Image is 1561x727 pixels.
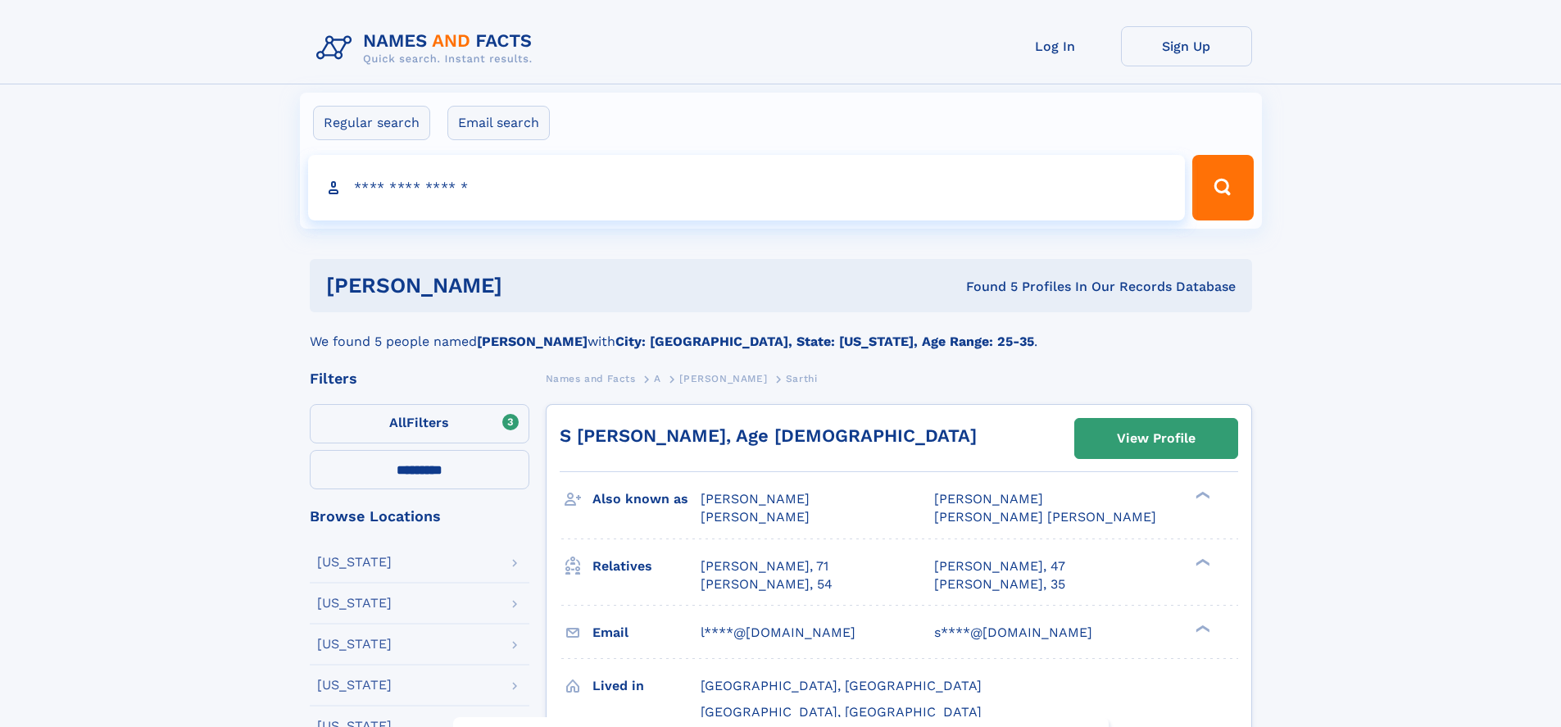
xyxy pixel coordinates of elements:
[934,575,1065,593] a: [PERSON_NAME], 35
[1075,419,1237,458] a: View Profile
[679,368,767,388] a: [PERSON_NAME]
[701,509,810,525] span: [PERSON_NAME]
[477,334,588,349] b: [PERSON_NAME]
[934,491,1043,507] span: [PERSON_NAME]
[313,106,430,140] label: Regular search
[546,368,636,388] a: Names and Facts
[447,106,550,140] label: Email search
[317,556,392,569] div: [US_STATE]
[786,373,818,384] span: Sarthi
[592,485,701,513] h3: Also known as
[310,26,546,70] img: Logo Names and Facts
[310,371,529,386] div: Filters
[308,155,1186,220] input: search input
[990,26,1121,66] a: Log In
[592,619,701,647] h3: Email
[701,491,810,507] span: [PERSON_NAME]
[592,672,701,700] h3: Lived in
[317,679,392,692] div: [US_STATE]
[1191,490,1211,501] div: ❯
[317,638,392,651] div: [US_STATE]
[654,373,661,384] span: A
[934,509,1156,525] span: [PERSON_NAME] [PERSON_NAME]
[701,678,982,693] span: [GEOGRAPHIC_DATA], [GEOGRAPHIC_DATA]
[701,557,828,575] a: [PERSON_NAME], 71
[734,278,1236,296] div: Found 5 Profiles In Our Records Database
[1191,623,1211,634] div: ❯
[1192,155,1253,220] button: Search Button
[615,334,1034,349] b: City: [GEOGRAPHIC_DATA], State: [US_STATE], Age Range: 25-35
[560,425,977,446] a: S [PERSON_NAME], Age [DEMOGRAPHIC_DATA]
[310,509,529,524] div: Browse Locations
[1191,557,1211,567] div: ❯
[310,404,529,443] label: Filters
[654,368,661,388] a: A
[1121,26,1252,66] a: Sign Up
[934,557,1065,575] a: [PERSON_NAME], 47
[701,575,833,593] a: [PERSON_NAME], 54
[679,373,767,384] span: [PERSON_NAME]
[310,312,1252,352] div: We found 5 people named with .
[592,552,701,580] h3: Relatives
[389,415,406,430] span: All
[701,704,982,720] span: [GEOGRAPHIC_DATA], [GEOGRAPHIC_DATA]
[317,597,392,610] div: [US_STATE]
[1117,420,1196,457] div: View Profile
[326,275,734,296] h1: [PERSON_NAME]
